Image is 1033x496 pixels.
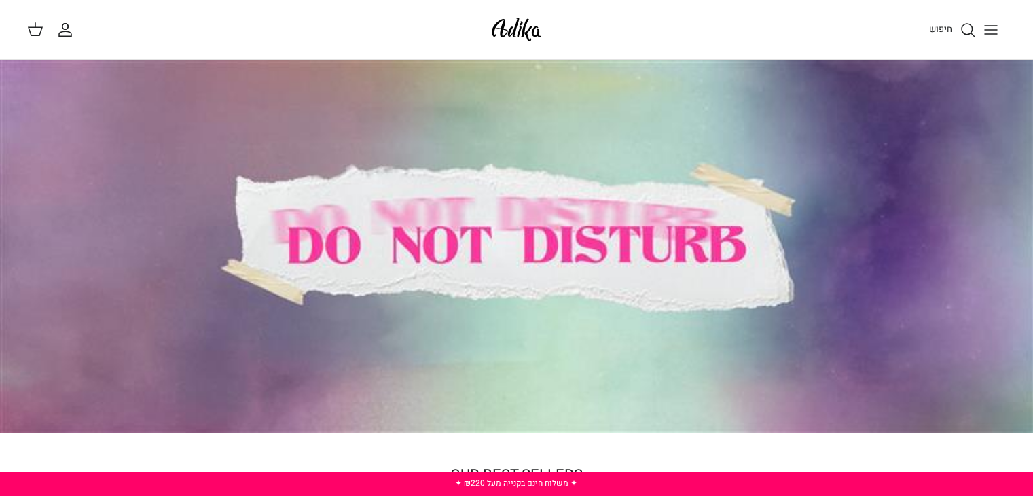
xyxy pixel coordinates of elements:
img: Adika IL [488,14,545,46]
a: ✦ משלוח חינם בקנייה מעל ₪220 ✦ [455,477,577,489]
button: Toggle menu [976,15,1006,45]
span: חיפוש [929,22,952,35]
a: החשבון שלי [57,22,79,38]
a: חיפוש [929,22,976,38]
